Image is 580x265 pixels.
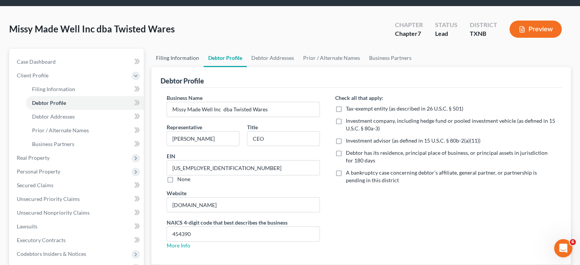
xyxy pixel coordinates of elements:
span: Investment company, including hedge fund or pooled investment vehicle (as defined in 15 U.S.C. § ... [346,117,555,132]
label: Title [247,123,258,131]
div: Chapter [395,29,423,38]
span: Search for help [16,130,62,138]
button: Search for help [11,126,141,141]
a: Debtor Profile [204,49,247,67]
div: Debtor Profile [161,76,204,85]
span: Filing Information [32,86,75,92]
a: Lawsuits [11,220,144,233]
a: Filing Information [26,82,144,96]
div: TXNB [470,29,497,38]
span: Messages [63,214,90,219]
a: Unsecured Priority Claims [11,192,144,206]
label: None [177,175,190,183]
span: Investment advisor (as defined in 15 U.S.C. § 80b-2(a)(11)) [346,137,480,144]
div: Chapter [395,21,423,29]
span: Business Partners [32,141,74,147]
a: Secured Claims [11,178,144,192]
a: Prior / Alternate Names [299,49,365,67]
a: Business Partners [365,49,416,67]
a: Executory Contracts [11,233,144,247]
a: Debtor Profile [26,96,144,110]
a: Prior / Alternate Names [26,124,144,137]
span: 7 [418,30,421,37]
div: Attorney's Disclosure of Compensation [11,144,141,158]
span: Case Dashboard [17,58,56,65]
a: Unsecured Nonpriority Claims [11,206,144,220]
div: Amendments [11,180,141,194]
div: Send us a messageWe typically reply in a few hours [8,90,145,119]
button: Preview [509,21,562,38]
div: Attorney's Disclosure of Compensation [16,147,128,155]
span: Tax-exempt entity (as described in 26 U.S.C. § 501) [346,105,463,112]
span: Lawsuits [17,223,37,230]
a: Filing Information [151,49,204,67]
label: Check all that apply: [335,94,383,102]
img: Profile image for James [111,12,126,27]
span: Debtor Profile [32,100,66,106]
span: Codebtors Insiders & Notices [17,251,86,257]
div: Statement of Financial Affairs - Payments Made in the Last 90 days [16,161,128,177]
span: Unsecured Priority Claims [17,196,80,202]
input: XXXX [167,227,320,241]
div: Close [131,12,145,26]
button: Messages [51,195,101,225]
label: NAICS 4-digit code that best describes the business [167,218,288,226]
p: How can we help? [15,67,137,80]
span: A bankruptcy case concerning debtor’s affiliate, general partner, or partnership is pending in th... [346,169,537,183]
img: Profile image for Emma [96,12,111,27]
label: Website [167,189,186,197]
p: Hi there! [15,54,137,67]
span: Personal Property [17,168,60,175]
input: Enter representative... [167,132,239,146]
div: Amendments [16,183,128,191]
span: Help [121,214,133,219]
label: Representative [167,123,202,131]
input: Enter name... [167,102,320,117]
img: Profile image for Lindsey [82,12,97,27]
a: More Info [167,242,190,249]
span: Client Profile [17,72,48,79]
span: Real Property [17,154,50,161]
span: Unsecured Nonpriority Claims [17,209,90,216]
button: Help [102,195,153,225]
iframe: Intercom live chat [554,239,572,257]
a: Debtor Addresses [247,49,299,67]
span: Home [17,214,34,219]
span: Debtor Addresses [32,113,75,120]
div: Lead [435,29,458,38]
div: We typically reply in a few hours [16,104,127,112]
span: 6 [570,239,576,245]
span: Executory Contracts [17,237,66,243]
div: Statement of Financial Affairs - Payments Made in the Last 90 days [11,158,141,180]
input: Enter title... [247,132,320,146]
input: -- [167,161,320,175]
a: Case Dashboard [11,55,144,69]
span: Missy Made Well Inc dba Twisted Wares [9,23,175,34]
img: logo [15,16,66,24]
span: Secured Claims [17,182,53,188]
div: District [470,21,497,29]
label: EIN [167,152,175,160]
div: Send us a message [16,96,127,104]
a: Business Partners [26,137,144,151]
div: Status [435,21,458,29]
a: Debtor Addresses [26,110,144,124]
label: Business Name [167,94,202,102]
input: -- [167,198,320,212]
span: Prior / Alternate Names [32,127,89,133]
span: Debtor has its residence, principal place of business, or principal assets in jurisdiction for 18... [346,149,548,164]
